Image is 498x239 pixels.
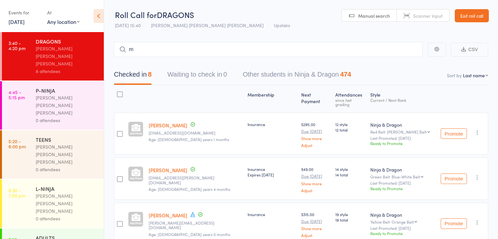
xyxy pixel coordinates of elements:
div: Ninja & Dragon [370,166,435,173]
time: 5:20 - 6:00 pm [9,138,26,149]
div: Ninja & Dragon [370,121,435,128]
span: Age: [DEMOGRAPHIC_DATA] years 4 months [149,186,230,192]
div: Style [368,88,438,110]
div: 0 [223,71,227,78]
div: 0 attendees [36,166,98,173]
a: [DATE] [9,18,25,25]
span: [PERSON_NAME] [PERSON_NAME] [PERSON_NAME] [151,22,264,28]
a: [PERSON_NAME] [149,122,187,129]
span: Upstairs [274,22,290,28]
div: Insurance [248,121,296,127]
div: Ready to Promote [370,230,435,236]
time: 3:40 - 4:20 pm [9,40,26,51]
div: Green Belt [370,175,435,179]
div: L-NINJA [36,185,98,192]
span: 14 total [335,172,365,177]
button: Checked in8 [114,67,152,85]
div: Current / Next Rank [370,98,435,102]
small: smitbadai@gmail.com [149,131,242,135]
small: Last Promoted: [DATE] [370,181,435,185]
a: Adjust [301,143,330,147]
div: [PERSON_NAME] [PERSON_NAME] [PERSON_NAME] [36,45,98,67]
a: Show more [301,136,330,140]
button: Promote [441,174,467,184]
div: Orange Belt [392,220,414,224]
span: 14 style [335,166,365,172]
div: TEENS [36,136,98,143]
div: $315.00 [301,211,330,237]
div: $49.00 [301,166,330,192]
div: 0 attendees [36,215,98,222]
div: since last grading [335,98,365,106]
small: michelle.ding2011@hotmail.com [149,221,242,230]
a: Exit roll call [455,9,489,22]
span: Age: [DEMOGRAPHIC_DATA] years 1 months [149,137,229,142]
small: Last Promoted: [DATE] [370,136,435,140]
a: 5:20 -6:00 pmTEENS[PERSON_NAME] [PERSON_NAME] [PERSON_NAME]0 attendees [2,130,104,179]
div: Any location [47,18,80,25]
div: Events for [9,7,41,18]
span: 19 style [335,211,365,217]
div: 474 [340,71,351,78]
span: 12 total [335,127,365,133]
button: Other students in Ninja & Dragon474 [243,67,351,85]
div: Red Belt [370,130,435,134]
small: Due [DATE] [301,129,330,134]
a: Adjust [301,233,330,237]
button: Promote [441,128,467,139]
span: 12 style [335,121,365,127]
button: Promote [441,218,467,229]
div: P-NINJA [36,87,98,94]
div: Expires [DATE] [248,172,296,177]
div: [PERSON_NAME] Belt [387,130,427,134]
div: Membership [245,88,299,110]
a: 3:40 -4:20 pmDRAGONS[PERSON_NAME] [PERSON_NAME] [PERSON_NAME]8 attendees [2,32,104,81]
time: 4:45 - 5:15 pm [9,89,25,100]
div: [PERSON_NAME] [PERSON_NAME] [PERSON_NAME] [36,94,98,117]
div: Ready to Promote [370,186,435,191]
div: 8 attendees [36,67,98,75]
span: Manual search [358,12,390,19]
a: Adjust [301,188,330,193]
div: [PERSON_NAME] [PERSON_NAME] [PERSON_NAME] [36,143,98,166]
a: Show more [301,181,330,186]
div: Insurance [248,211,296,217]
button: CSV [451,43,488,57]
div: Blue-White Belt [392,175,420,179]
div: Ready to Promote [370,140,435,146]
span: Scanner input [413,12,443,19]
div: Yellow Belt [370,220,435,224]
div: DRAGONS [36,38,98,45]
div: Insurance [248,166,296,177]
span: Age: [DEMOGRAPHIC_DATA] years 0 months [149,231,230,237]
a: 4:45 -5:15 pmP-NINJA[PERSON_NAME] [PERSON_NAME] [PERSON_NAME]0 attendees [2,81,104,130]
div: Last name [463,72,485,79]
a: Show more [301,226,330,230]
small: Last Promoted: [DATE] [370,226,435,230]
time: 6:30 - 7:00 pm [9,188,26,198]
span: Roll Call for [115,9,157,20]
a: [PERSON_NAME] [149,167,187,174]
div: Next Payment [299,88,333,110]
div: $295.00 [301,121,330,147]
div: [PERSON_NAME] [PERSON_NAME] [PERSON_NAME] [36,192,98,215]
div: Ninja & Dragon [370,211,435,218]
span: DRAGONS [157,9,194,20]
label: Sort by [447,72,462,79]
button: Waiting to check in0 [167,67,227,85]
a: 6:30 -7:00 pmL-NINJA[PERSON_NAME] [PERSON_NAME] [PERSON_NAME]0 attendees [2,179,104,228]
a: [PERSON_NAME] [149,212,187,219]
span: [DATE] 15:40 [115,22,141,28]
span: 19 total [335,217,365,223]
small: Due [DATE] [301,219,330,224]
div: 8 [148,71,152,78]
div: Atten­dances [333,88,368,110]
div: At [47,7,80,18]
div: 0 attendees [36,117,98,124]
small: creative.ken@hotmail.com [149,175,242,185]
input: Search by name [114,42,423,57]
small: Due [DATE] [301,174,330,178]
